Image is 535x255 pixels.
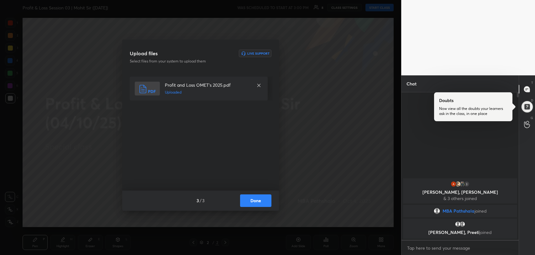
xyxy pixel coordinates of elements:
h4: 3 [202,197,205,204]
p: G [531,116,533,120]
img: default.png [459,221,465,227]
span: joined [480,229,492,235]
button: Done [240,194,271,207]
p: T [531,80,533,85]
p: & 3 others joined [407,196,513,201]
p: Chat [401,75,422,92]
p: [PERSON_NAME], Preeti [407,230,513,235]
h6: Live Support [247,52,270,55]
h4: 3 [197,197,199,204]
h4: / [200,197,202,204]
div: grid [401,177,519,240]
p: Select files from your system to upload them [130,58,231,64]
h4: Profit and Loss OMET's 2025.pdf [165,82,250,88]
img: default.png [455,221,461,227]
span: joined [475,209,487,214]
h5: Uploaded [165,90,250,95]
img: thumbnail.jpg [459,181,465,187]
img: thumbnail.jpg [455,181,461,187]
p: [PERSON_NAME], [PERSON_NAME] [407,190,513,195]
h3: Upload files [130,50,158,57]
img: default.png [434,208,440,214]
div: 3 [464,181,470,187]
img: thumbnail.jpg [450,181,457,187]
span: MBA Pathshala [443,209,475,214]
p: D [531,98,533,103]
